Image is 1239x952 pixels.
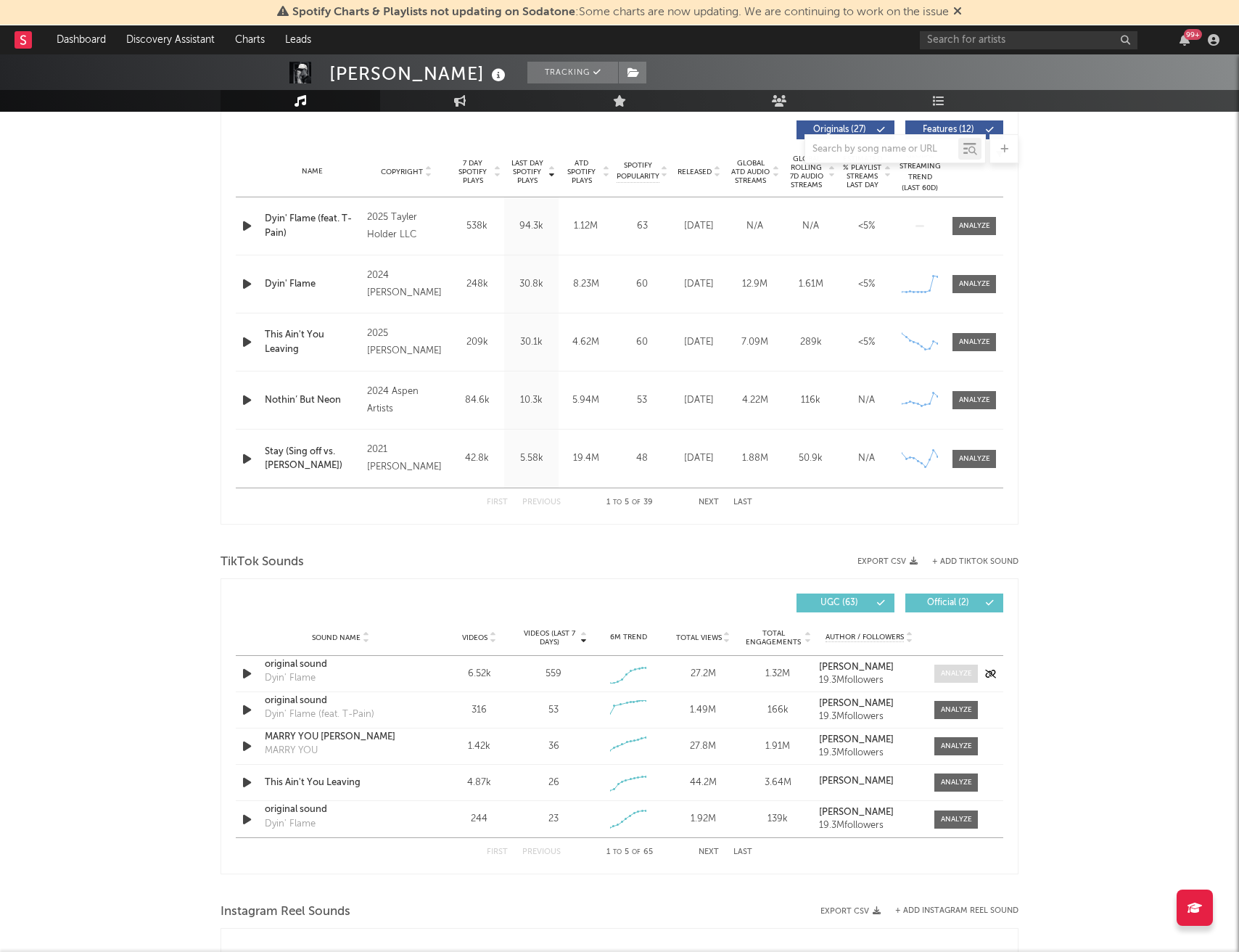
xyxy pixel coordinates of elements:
[786,335,835,350] div: 289k
[842,155,882,189] span: Estimated % Playlist Streams Last Day
[367,383,446,418] div: 2024 Aspen Artists
[617,393,667,408] div: 53
[842,451,891,466] div: N/A
[613,849,622,855] span: to
[617,219,667,234] div: 63
[786,155,826,189] span: Global Rolling 7D Audio Streams
[265,445,360,473] a: Stay (Sing off vs. [PERSON_NAME])
[806,126,873,134] span: Originals ( 27 )
[453,451,501,466] div: 42.8k
[265,744,318,758] div: MARRY YOU
[819,676,920,686] div: 19.3M followers
[562,219,609,234] div: 1.12M
[617,451,667,466] div: 48
[265,803,416,817] div: original sound
[508,159,546,185] span: Last Day Spotify Plays
[548,703,559,718] div: 53
[265,671,316,686] div: Dyin' Flame
[265,707,374,722] div: Dyin' Flame (feat. T-Pain)
[265,817,316,832] div: Dyin' Flame
[819,748,920,758] div: 19.3M followers
[312,633,361,642] span: Sound Name
[786,393,835,408] div: 116k
[548,776,559,790] div: 26
[453,335,501,350] div: 209k
[819,712,920,722] div: 19.3M followers
[617,277,667,292] div: 60
[905,594,1003,612] button: Official(2)
[786,219,835,234] div: N/A
[632,849,641,855] span: of
[590,844,670,861] div: 1 5 65
[453,219,501,234] div: 538k
[381,168,423,176] span: Copyright
[805,144,958,155] input: Search by song name or URL
[676,633,722,642] span: Total Views
[590,494,670,512] div: 1 5 39
[265,277,360,292] a: Dyin' Flame
[699,848,719,856] button: Next
[292,7,575,18] span: Spotify Charts & Playlists not updating on Sodatone
[329,62,509,86] div: [PERSON_NAME]
[915,126,981,134] span: Features ( 12 )
[46,25,116,54] a: Dashboard
[522,848,561,856] button: Previous
[221,903,350,921] span: Instagram Reel Sounds
[265,212,360,240] div: Dyin' Flame (feat. T-Pain)
[730,159,770,185] span: Global ATD Audio Streams
[796,120,894,139] button: Originals(27)
[487,848,508,856] button: First
[548,739,559,754] div: 36
[730,277,779,292] div: 12.9M
[265,730,416,744] a: MARRY YOU [PERSON_NAME]
[915,599,981,607] span: Official ( 2 )
[225,25,275,54] a: Charts
[548,812,559,826] div: 23
[595,632,662,643] div: 6M Trend
[744,812,812,826] div: 139k
[819,808,920,818] a: [PERSON_NAME]
[730,451,779,466] div: 1.88M
[562,159,601,185] span: ATD Spotify Plays
[1180,34,1190,46] button: 99+
[820,907,881,916] button: Export CSV
[292,7,949,18] span: : Some charts are now updating. We are continuing to work on the issue
[367,441,446,476] div: 2021 [PERSON_NAME]
[918,558,1018,566] button: + Add TikTok Sound
[265,657,416,672] a: original sound
[116,25,225,54] a: Discovery Assistant
[744,776,812,790] div: 3.64M
[265,776,416,790] div: This Ain't You Leaving
[819,662,920,673] a: [PERSON_NAME]
[613,499,622,506] span: to
[265,694,416,708] div: original sound
[670,739,737,754] div: 27.8M
[744,703,812,718] div: 166k
[842,335,891,350] div: <5%
[744,739,812,754] div: 1.91M
[895,907,1018,915] button: + Add Instagram Reel Sound
[508,277,555,292] div: 30.8k
[730,393,779,408] div: 4.22M
[453,277,501,292] div: 248k
[678,168,712,176] span: Released
[898,150,942,194] div: Global Streaming Trend (Last 60D)
[265,393,360,408] a: Nothin’ But Neon
[675,277,723,292] div: [DATE]
[367,267,446,302] div: 2024 [PERSON_NAME]
[508,219,555,234] div: 94.3k
[453,159,492,185] span: 7 Day Spotify Plays
[445,776,513,790] div: 4.87k
[675,335,723,350] div: [DATE]
[819,808,894,817] strong: [PERSON_NAME]
[221,554,304,571] span: TikTok Sounds
[699,498,719,506] button: Next
[670,667,737,681] div: 27.2M
[819,699,894,708] strong: [PERSON_NAME]
[819,662,894,672] strong: [PERSON_NAME]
